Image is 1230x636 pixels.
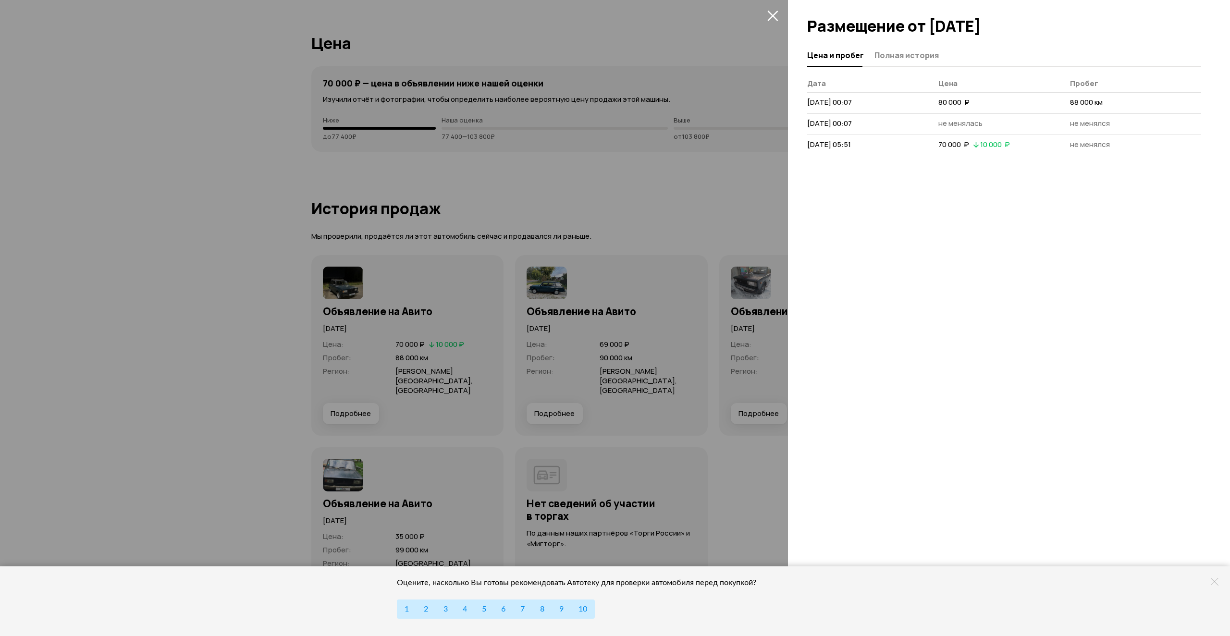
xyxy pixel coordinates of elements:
[405,605,409,613] span: 1
[482,605,486,613] span: 5
[552,599,571,619] button: 9
[501,605,505,613] span: 6
[493,599,513,619] button: 6
[532,599,552,619] button: 8
[520,605,525,613] span: 7
[463,605,467,613] span: 4
[807,118,852,128] span: [DATE] 00:07
[874,50,939,60] span: Полная история
[807,97,852,107] span: [DATE] 00:07
[435,599,455,619] button: 3
[424,605,428,613] span: 2
[540,605,544,613] span: 8
[938,78,958,88] span: Цена
[980,139,1010,149] span: 10 000 ₽
[765,8,780,23] button: закрыть
[1070,118,1110,128] span: не менялся
[938,118,983,128] span: не менялась
[474,599,494,619] button: 5
[443,605,448,613] span: 3
[559,605,564,613] span: 9
[807,78,826,88] span: Дата
[807,50,864,60] span: Цена и пробег
[571,599,595,619] button: 10
[938,139,969,149] span: 70 000 ₽
[455,599,475,619] button: 4
[1070,78,1098,88] span: Пробег
[416,599,436,619] button: 2
[1070,139,1110,149] span: не менялся
[807,139,851,149] span: [DATE] 05:51
[578,605,587,613] span: 10
[1070,97,1103,107] span: 88 000 км
[513,599,532,619] button: 7
[938,97,970,107] span: 80 000 ₽
[397,578,769,587] div: Оцените, насколько Вы готовы рекомендовать Автотеку для проверки автомобиля перед покупкой?
[397,599,417,619] button: 1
